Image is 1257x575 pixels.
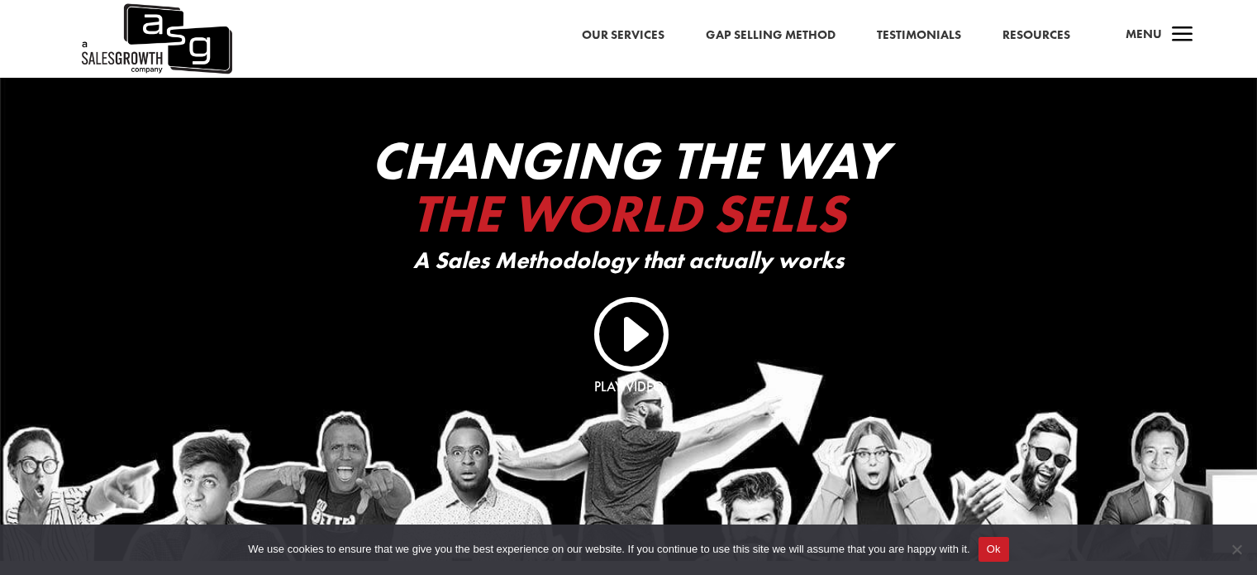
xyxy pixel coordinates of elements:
[248,541,969,558] span: We use cookies to ensure that we give you the best experience on our website. If you continue to ...
[978,537,1009,562] button: Ok
[589,292,669,371] a: I
[298,248,959,274] p: A Sales Methodology that actually works
[298,134,959,248] h2: Changing The Way
[1228,541,1245,558] span: No
[594,377,664,395] a: Play Video
[412,180,845,247] span: The World Sells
